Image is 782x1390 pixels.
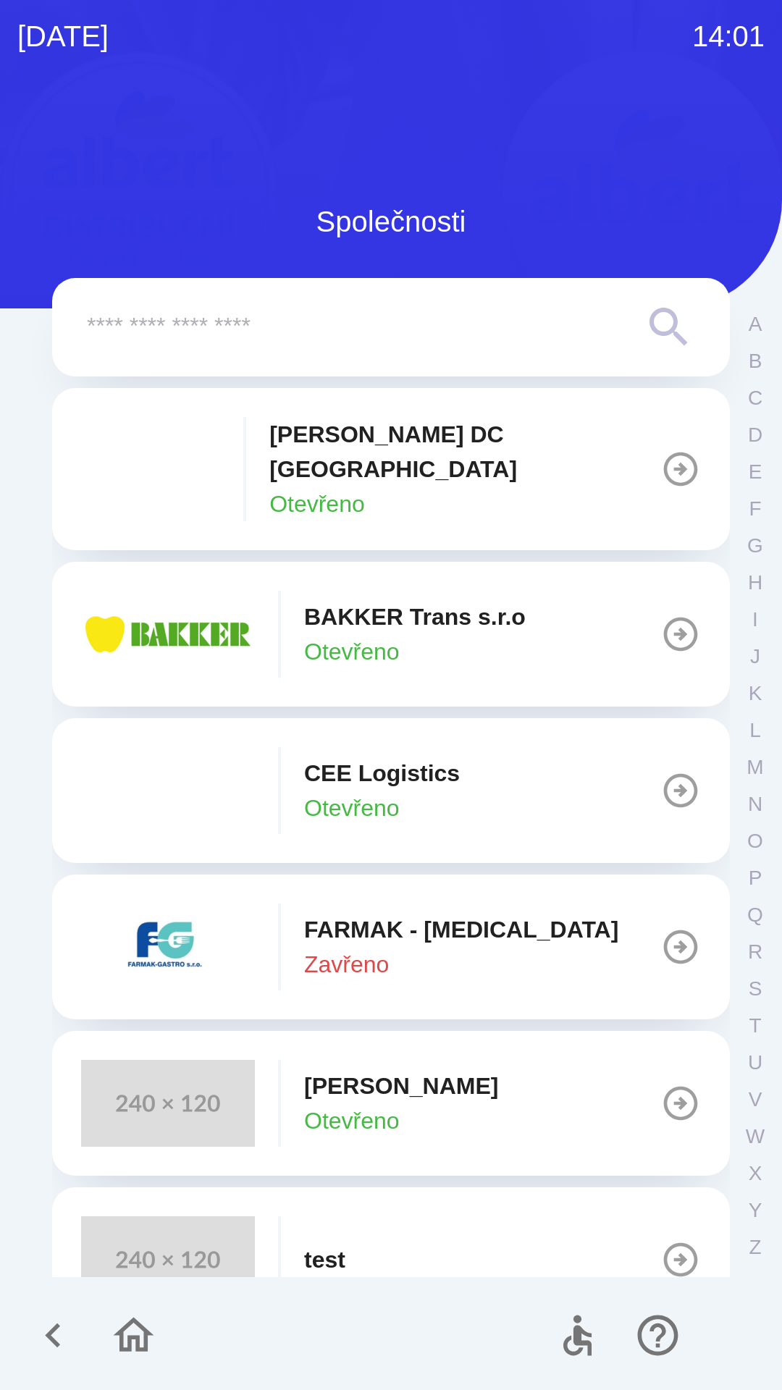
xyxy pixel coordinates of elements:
button: [PERSON_NAME] DC [GEOGRAPHIC_DATA]Otevřeno [52,388,730,550]
p: Otevřeno [269,486,365,521]
img: ba8847e2-07ef-438b-a6f1-28de549c3032.png [81,747,255,834]
button: W [737,1118,773,1155]
p: Společnosti [316,200,466,243]
p: P [749,865,762,890]
button: FARMAK - [MEDICAL_DATA]Zavřeno [52,875,730,1019]
p: V [749,1087,762,1112]
button: S [737,970,773,1007]
p: BAKKER Trans s.r.o [304,599,526,634]
p: FARMAK - [MEDICAL_DATA] [304,912,618,947]
p: C [748,385,762,410]
p: T [749,1013,761,1038]
button: E [737,453,773,490]
p: U [748,1050,762,1075]
button: K [737,675,773,712]
button: test [52,1187,730,1332]
p: E [749,459,762,484]
p: L [749,717,761,743]
p: O [747,828,763,854]
p: Otevřeno [304,1103,400,1138]
button: P [737,859,773,896]
button: A [737,306,773,342]
img: eba99837-dbda-48f3-8a63-9647f5990611.png [81,591,255,678]
p: Otevřeno [304,791,400,825]
p: Otevřeno [304,634,400,669]
button: V [737,1081,773,1118]
p: test [304,1242,345,1277]
p: N [748,791,762,817]
p: X [749,1161,762,1186]
button: B [737,342,773,379]
p: [PERSON_NAME] [304,1069,498,1103]
p: R [748,939,762,964]
p: Y [749,1197,762,1223]
p: Z [749,1234,761,1260]
button: M [737,749,773,785]
p: M [747,754,763,780]
p: Q [747,902,763,927]
button: U [737,1044,773,1081]
img: cs flag [714,1316,753,1355]
p: B [749,348,762,374]
p: [DATE] [17,14,109,58]
button: O [737,822,773,859]
p: H [748,570,762,595]
button: F [737,490,773,527]
button: G [737,527,773,564]
p: I [752,607,758,632]
p: Zavřeno [304,947,389,982]
button: Q [737,896,773,933]
button: CEE LogisticsOtevřeno [52,718,730,863]
img: 240x120 [81,1216,255,1303]
button: J [737,638,773,675]
p: D [748,422,762,447]
img: 092fc4fe-19c8-4166-ad20-d7efd4551fba.png [81,426,220,513]
p: CEE Logistics [304,756,460,791]
button: H [737,564,773,601]
p: F [749,496,761,521]
p: K [749,681,762,706]
p: A [749,311,762,337]
button: D [737,416,773,453]
button: I [737,601,773,638]
p: W [746,1124,765,1149]
button: X [737,1155,773,1192]
img: Logo [52,101,730,171]
p: [PERSON_NAME] DC [GEOGRAPHIC_DATA] [269,417,660,486]
img: 5ee10d7b-21a5-4c2b-ad2f-5ef9e4226557.png [81,903,255,990]
button: T [737,1007,773,1044]
button: Z [737,1229,773,1265]
p: G [747,533,763,558]
button: C [737,379,773,416]
p: S [749,976,762,1001]
button: L [737,712,773,749]
p: J [750,644,760,669]
button: R [737,933,773,970]
button: BAKKER Trans s.r.oOtevřeno [52,562,730,707]
img: 240x120 [81,1060,255,1147]
button: [PERSON_NAME]Otevřeno [52,1031,730,1176]
p: 14:01 [692,14,765,58]
button: Y [737,1192,773,1229]
button: N [737,785,773,822]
